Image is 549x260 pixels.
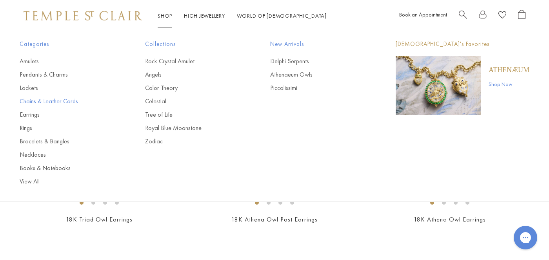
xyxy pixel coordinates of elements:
[24,11,142,20] img: Temple St. Clair
[20,110,114,119] a: Earrings
[20,97,114,106] a: Chains & Leather Cords
[270,57,364,66] a: Delphi Serpents
[145,84,239,92] a: Color Theory
[20,124,114,132] a: Rings
[399,11,447,18] a: Book an Appointment
[20,57,114,66] a: Amulets
[396,39,529,49] p: [DEMOGRAPHIC_DATA]'s Favorites
[498,10,506,22] a: View Wishlist
[145,57,239,66] a: Rock Crystal Amulet
[20,39,114,49] span: Categories
[145,110,239,119] a: Tree of Life
[489,80,529,88] a: Shop Now
[237,12,327,19] a: World of [DEMOGRAPHIC_DATA]World of [DEMOGRAPHIC_DATA]
[20,70,114,79] a: Pendants & Charms
[489,66,529,74] a: Athenæum
[145,70,239,79] a: Angels
[20,177,114,186] a: View All
[145,137,239,146] a: Zodiac
[184,12,225,19] a: High JewelleryHigh Jewellery
[518,10,525,22] a: Open Shopping Bag
[20,150,114,159] a: Necklaces
[145,97,239,106] a: Celestial
[270,39,364,49] span: New Arrivals
[510,223,541,252] iframe: Gorgias live chat messenger
[231,215,318,223] a: 18K Athena Owl Post Earrings
[270,84,364,92] a: Piccolissimi
[20,164,114,172] a: Books & Notebooks
[145,124,239,132] a: Royal Blue Moonstone
[414,215,486,223] a: 18K Athena Owl Earrings
[20,84,114,92] a: Lockets
[459,10,467,22] a: Search
[20,137,114,146] a: Bracelets & Bangles
[158,12,172,19] a: ShopShop
[158,11,327,21] nav: Main navigation
[66,215,133,223] a: 18K Triad Owl Earrings
[145,39,239,49] span: Collections
[270,70,364,79] a: Athenaeum Owls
